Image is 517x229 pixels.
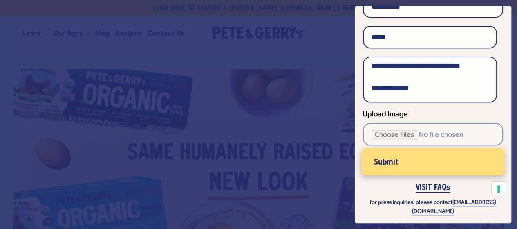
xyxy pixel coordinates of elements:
span: Upload Image [363,111,408,118]
span: Submit [374,159,398,165]
a: [EMAIL_ADDRESS][DOMAIN_NAME] [412,200,496,215]
p: for press inquiries, please contact [363,198,503,216]
button: Your consent preferences for tracking technologies [492,182,506,196]
a: VISIT FAQs [416,184,450,193]
button: Submit [362,148,505,175]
